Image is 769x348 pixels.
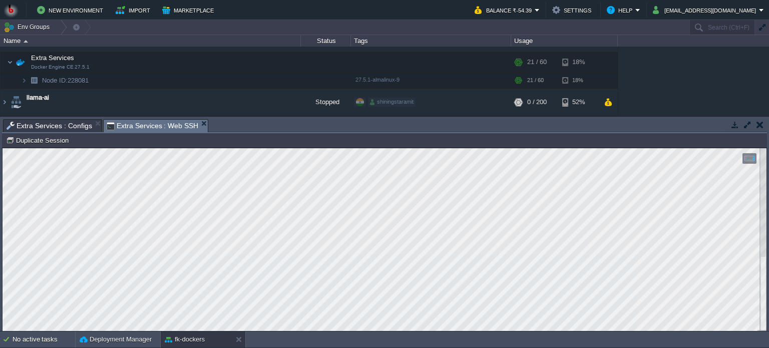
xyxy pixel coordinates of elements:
[4,3,19,18] img: Bitss Techniques
[7,120,92,132] span: Extra Services : Configs
[107,120,199,132] span: Extra Services : Web SSH
[9,90,23,117] img: AMDAwAAAACH5BAEAAAAALAAAAAABAAEAAAICRAEAOw==
[368,99,416,108] div: shiningstaramit
[6,136,72,145] button: Duplicate Session
[162,4,217,16] button: Marketplace
[13,331,75,347] div: No active tasks
[41,78,90,86] span: 228081
[37,4,106,16] button: New Environment
[1,35,300,47] div: Name
[527,90,547,117] div: 0 / 200
[301,90,351,117] div: Stopped
[562,54,595,74] div: 18%
[607,4,635,16] button: Help
[512,35,617,47] div: Usage
[21,74,27,90] img: AMDAwAAAACH5BAEAAAAALAAAAAABAAEAAAICRAEAOw==
[27,74,41,90] img: AMDAwAAAACH5BAEAAAAALAAAAAABAAEAAAICRAEAOw==
[27,104,73,114] span: [DOMAIN_NAME]
[116,4,153,16] button: Import
[165,334,205,344] button: fk-dockers
[653,4,759,16] button: [EMAIL_ADDRESS][DOMAIN_NAME]
[527,74,544,90] div: 21 / 60
[527,54,547,74] div: 21 / 60
[14,54,28,74] img: AMDAwAAAACH5BAEAAAAALAAAAAABAAEAAAICRAEAOw==
[552,4,594,16] button: Settings
[31,66,90,72] span: Docker Engine CE 27.5.1
[30,56,76,63] a: Extra ServicesDocker Engine CE 27.5.1
[80,334,152,344] button: Deployment Manager
[4,20,53,34] button: Env Groups
[24,40,28,43] img: AMDAwAAAACH5BAEAAAAALAAAAAABAAEAAAICRAEAOw==
[30,55,76,64] span: Extra Services
[351,35,511,47] div: Tags
[562,90,595,117] div: 52%
[42,78,68,86] span: Node ID:
[7,54,13,74] img: AMDAwAAAACH5BAEAAAAALAAAAAABAAEAAAICRAEAOw==
[1,90,9,117] img: AMDAwAAAACH5BAEAAAAALAAAAAABAAEAAAICRAEAOw==
[355,78,400,84] span: 27.5.1-almalinux-9
[301,35,350,47] div: Status
[41,78,90,86] a: Node ID:228081
[27,94,49,104] a: llama-ai
[562,74,595,90] div: 18%
[475,4,535,16] button: Balance ₹-54.39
